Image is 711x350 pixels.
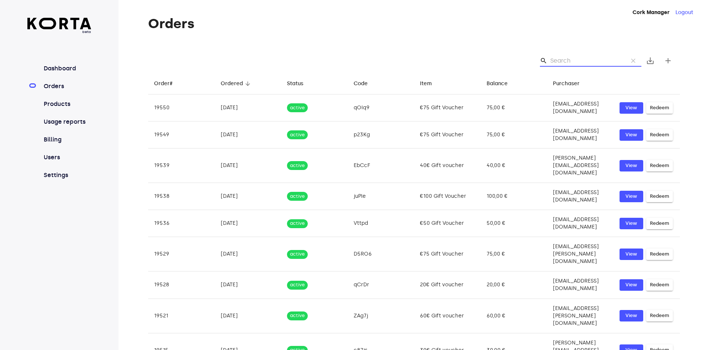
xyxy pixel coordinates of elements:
[664,56,672,65] span: add
[547,94,614,121] td: [EMAIL_ADDRESS][DOMAIN_NAME]
[650,161,669,170] span: Redeem
[620,160,643,171] a: View
[154,79,182,88] span: Order#
[481,271,547,299] td: 20,00 €
[420,79,432,88] div: Item
[148,183,215,210] td: 19538
[623,104,640,112] span: View
[348,183,414,210] td: juPle
[659,52,677,70] button: Create new gift card
[620,129,643,141] button: View
[244,80,251,87] span: arrow_downward
[547,237,614,271] td: [EMAIL_ADDRESS][PERSON_NAME][DOMAIN_NAME]
[547,210,614,237] td: [EMAIL_ADDRESS][DOMAIN_NAME]
[620,249,643,260] button: View
[287,104,308,111] span: active
[215,94,281,121] td: [DATE]
[148,299,215,333] td: 19521
[287,220,308,227] span: active
[623,311,640,320] span: View
[42,82,91,91] a: Orders
[623,131,640,139] span: View
[420,79,441,88] span: Item
[620,218,643,229] button: View
[148,94,215,121] td: 19550
[27,18,91,34] a: beta
[623,281,640,289] span: View
[414,271,481,299] td: 20€ Gift voucher
[646,56,655,65] span: save_alt
[42,153,91,162] a: Users
[650,131,669,139] span: Redeem
[553,79,580,88] div: Purchaser
[287,193,308,200] span: active
[646,191,673,202] button: Redeem
[547,183,614,210] td: [EMAIL_ADDRESS][DOMAIN_NAME]
[620,102,643,114] button: View
[414,237,481,271] td: €75 Gift Voucher
[148,271,215,299] td: 19528
[348,210,414,237] td: Vttpd
[42,135,91,144] a: Billing
[646,279,673,291] button: Redeem
[215,237,281,271] td: [DATE]
[414,149,481,183] td: 40€ Gift voucher
[348,94,414,121] td: qOIq9
[481,237,547,271] td: 75,00 €
[623,192,640,201] span: View
[623,161,640,170] span: View
[646,102,673,114] button: Redeem
[348,299,414,333] td: ZAg7j
[650,250,669,259] span: Redeem
[487,79,508,88] div: Balance
[148,237,215,271] td: 19529
[154,79,173,88] div: Order#
[42,100,91,109] a: Products
[547,299,614,333] td: [EMAIL_ADDRESS][PERSON_NAME][DOMAIN_NAME]
[620,279,643,291] button: View
[620,191,643,202] button: View
[221,79,243,88] div: Ordered
[675,9,693,16] button: Logout
[215,210,281,237] td: [DATE]
[414,183,481,210] td: €100 Gift Voucher
[42,64,91,73] a: Dashboard
[348,271,414,299] td: qCrDr
[27,29,91,34] span: beta
[354,79,368,88] div: Code
[641,52,659,70] button: Export
[632,9,670,16] strong: Cork Manager
[215,183,281,210] td: [DATE]
[354,79,377,88] span: Code
[148,210,215,237] td: 19536
[481,210,547,237] td: 50,00 €
[553,79,589,88] span: Purchaser
[550,55,622,67] input: Search
[650,192,669,201] span: Redeem
[414,121,481,149] td: €75 Gift Voucher
[547,121,614,149] td: [EMAIL_ADDRESS][DOMAIN_NAME]
[287,79,313,88] span: Status
[481,183,547,210] td: 100,00 €
[650,104,669,112] span: Redeem
[481,149,547,183] td: 40,00 €
[487,79,517,88] span: Balance
[646,249,673,260] button: Redeem
[287,251,308,258] span: active
[215,299,281,333] td: [DATE]
[287,281,308,289] span: active
[215,121,281,149] td: [DATE]
[42,171,91,180] a: Settings
[650,219,669,228] span: Redeem
[348,121,414,149] td: p23Kg
[623,250,640,259] span: View
[646,218,673,229] button: Redeem
[547,271,614,299] td: [EMAIL_ADDRESS][DOMAIN_NAME]
[650,281,669,289] span: Redeem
